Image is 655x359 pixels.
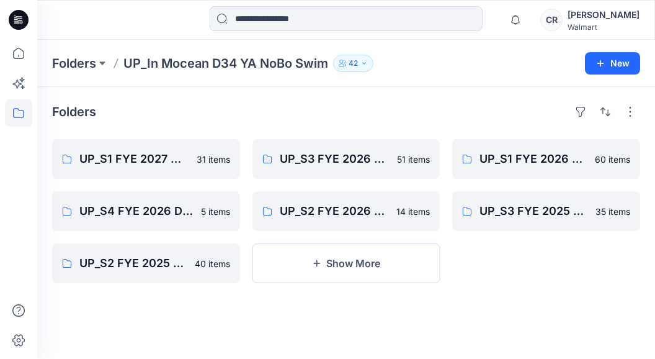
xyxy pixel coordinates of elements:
div: Walmart [568,22,639,32]
a: UP_S4 FYE 2026 D34 YA NoBo Swim InMocean5 items [52,191,240,231]
p: 51 items [397,153,430,166]
a: UP_S2 FYE 2025 D34 YA NoBo Swim InMocean40 items [52,243,240,283]
p: 14 items [396,205,430,218]
a: UP_S2 FYE 2026 D34 YA NoBo Swim InMocean14 items [252,191,440,231]
a: UP_S3 FYE 2026 D34 YA NoBo Swim InMocean51 items [252,139,440,179]
p: UP_S3 FYE 2025 D34 YA NoBo Swim InMocean [479,202,588,220]
a: UP_S1 FYE 2027 D34 YA NoBo Swim InMocean31 items [52,139,240,179]
p: 60 items [595,153,630,166]
a: Folders [52,55,96,72]
button: New [585,52,640,75]
p: 35 items [595,205,630,218]
div: [PERSON_NAME] [568,7,639,22]
h4: Folders [52,104,96,119]
a: UP_S3 FYE 2025 D34 YA NoBo Swim InMocean35 items [452,191,640,231]
p: UP_S4 FYE 2026 D34 YA NoBo Swim InMocean [79,202,194,220]
p: 5 items [201,205,230,218]
p: 31 items [197,153,230,166]
p: 42 [349,57,358,70]
a: UP_S1 FYE 2026 D34 YA NoBo Swim InMocean60 items [452,139,640,179]
p: UP_S3 FYE 2026 D34 YA NoBo Swim InMocean [280,150,390,168]
p: UP_S1 FYE 2026 D34 YA NoBo Swim InMocean [479,150,587,168]
button: 42 [333,55,373,72]
p: UP_S1 FYE 2027 D34 YA NoBo Swim InMocean [79,150,189,168]
div: CR [540,9,563,31]
p: UP_S2 FYE 2026 D34 YA NoBo Swim InMocean [280,202,390,220]
p: 40 items [195,257,230,270]
button: Show More [252,243,440,283]
p: UP_S2 FYE 2025 D34 YA NoBo Swim InMocean [79,255,187,272]
p: UP_In Mocean D34 YA NoBo Swim [123,55,328,72]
